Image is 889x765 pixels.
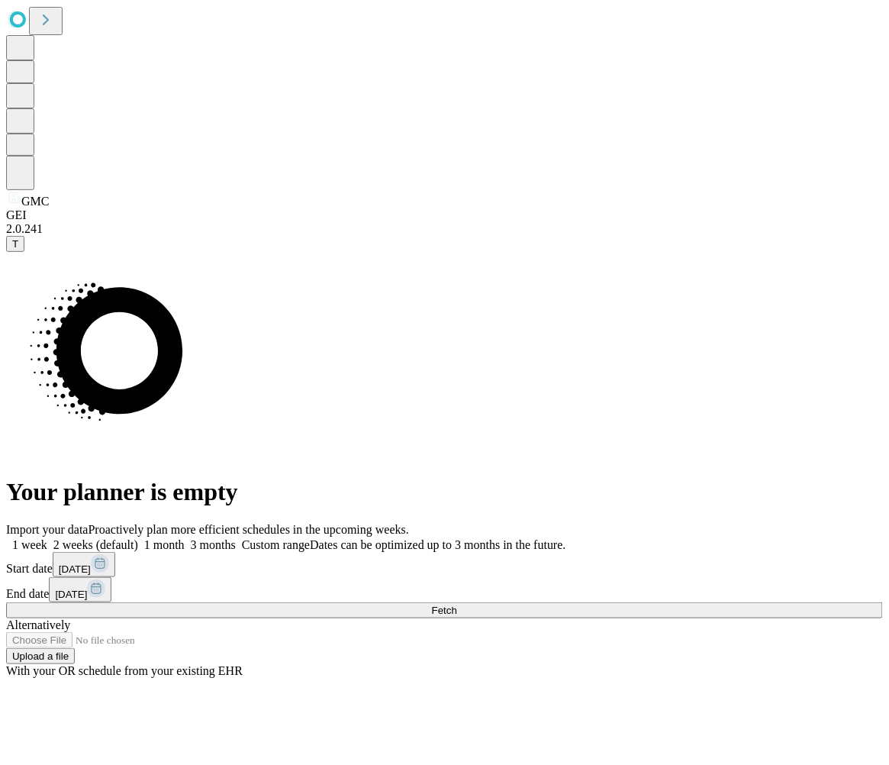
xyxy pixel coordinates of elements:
button: T [6,236,24,252]
div: 2.0.241 [6,222,883,236]
span: Proactively plan more efficient schedules in the upcoming weeks. [89,523,409,536]
span: 2 weeks (default) [53,538,138,551]
button: [DATE] [53,552,115,577]
span: Alternatively [6,618,70,631]
span: GMC [21,195,49,208]
button: Upload a file [6,648,75,664]
div: End date [6,577,883,602]
span: With your OR schedule from your existing EHR [6,664,243,677]
span: 1 month [144,538,185,551]
span: Custom range [242,538,310,551]
span: [DATE] [55,589,87,600]
div: GEI [6,208,883,222]
span: 1 week [12,538,47,551]
button: Fetch [6,602,883,618]
span: Dates can be optimized up to 3 months in the future. [310,538,565,551]
h1: Your planner is empty [6,478,883,506]
span: Import your data [6,523,89,536]
button: [DATE] [49,577,111,602]
div: Start date [6,552,883,577]
span: Fetch [432,605,457,616]
span: [DATE] [59,563,91,575]
span: 3 months [191,538,236,551]
span: T [12,238,18,250]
